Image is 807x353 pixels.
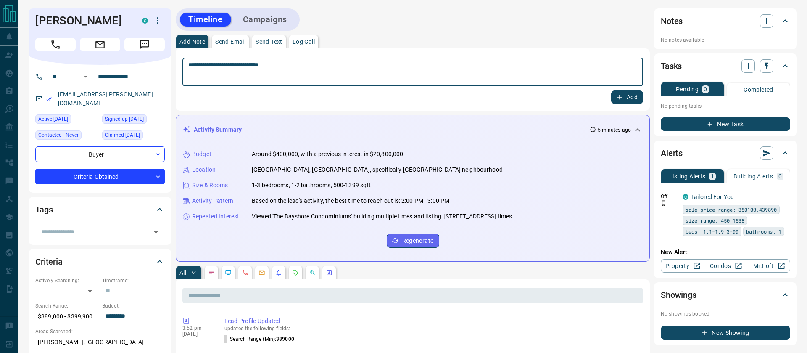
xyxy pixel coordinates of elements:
p: Budget: [102,302,165,310]
div: Fri Jul 05 2024 [102,130,165,142]
p: Timeframe: [102,277,165,284]
span: Call [35,38,76,51]
span: Message [124,38,165,51]
div: Activity Summary5 minutes ago [183,122,643,138]
svg: Notes [208,269,215,276]
p: Add Note [179,39,205,45]
span: bathrooms: 1 [746,227,781,236]
p: [PERSON_NAME], [GEOGRAPHIC_DATA] [35,335,165,349]
div: Tags [35,199,165,220]
p: Areas Searched: [35,328,165,335]
p: Repeated Interest [192,212,239,221]
div: condos.ca [683,194,688,200]
p: Log Call [293,39,315,45]
p: No notes available [661,36,790,44]
h1: [PERSON_NAME] [35,14,129,27]
a: Tailored For You [691,194,734,200]
svg: Calls [242,269,248,276]
span: beds: 1.1-1.9,3-99 [686,227,738,236]
svg: Listing Alerts [275,269,282,276]
a: Property [661,259,704,273]
p: Send Text [256,39,282,45]
h2: Tasks [661,59,682,73]
span: Contacted - Never [38,131,79,139]
svg: Opportunities [309,269,316,276]
svg: Agent Actions [326,269,332,276]
a: [EMAIL_ADDRESS][PERSON_NAME][DOMAIN_NAME] [58,91,153,106]
button: Open [150,226,162,238]
div: Alerts [661,143,790,163]
div: Wed Dec 13 2017 [102,114,165,126]
span: Active [DATE] [38,115,68,123]
div: Notes [661,11,790,31]
p: Based on the lead's activity, the best time to reach out is: 2:00 PM - 3:00 PM [252,196,449,205]
p: [DATE] [182,331,212,337]
a: Condos [704,259,747,273]
button: New Showing [661,326,790,340]
div: Sun Sep 14 2025 [35,114,98,126]
p: Completed [744,87,773,93]
div: Showings [661,285,790,305]
a: Mr.Loft [747,259,790,273]
div: Tasks [661,56,790,76]
svg: Emails [258,269,265,276]
p: Around $400,000, with a previous interest in $20,800,000 [252,150,403,159]
span: 389000 [276,336,294,342]
p: 0 [778,173,782,179]
p: Pending [676,86,699,92]
h2: Notes [661,14,683,28]
p: Location [192,165,216,174]
p: [GEOGRAPHIC_DATA], [GEOGRAPHIC_DATA], specifically [GEOGRAPHIC_DATA] neighbourhood [252,165,503,174]
svg: Lead Browsing Activity [225,269,232,276]
p: Viewed 'The Bayshore Condominiums' building multiple times and listing '[STREET_ADDRESS] times [252,212,512,221]
p: Listing Alerts [669,173,706,179]
p: Lead Profile Updated [224,317,640,326]
span: Claimed [DATE] [105,131,140,139]
p: Off [661,193,678,200]
h2: Showings [661,288,696,302]
span: sale price range: 350100,439890 [686,205,777,214]
h2: Criteria [35,255,63,268]
button: Open [81,72,91,82]
svg: Push Notification Only [661,200,667,206]
p: New Alert: [661,248,790,257]
span: Signed up [DATE] [105,115,144,123]
button: Add [611,90,643,104]
p: No pending tasks [661,100,790,112]
svg: Email Verified [46,96,52,102]
p: Activity Summary [194,125,242,134]
button: New Task [661,117,790,131]
h2: Tags [35,203,53,216]
p: Building Alerts [733,173,773,179]
p: 3:52 pm [182,325,212,331]
p: 5 minutes ago [598,126,631,134]
div: Buyer [35,146,165,162]
span: Email [80,38,120,51]
h2: Alerts [661,146,683,160]
p: Activity Pattern [192,196,233,205]
p: 0 [704,86,707,92]
p: Send Email [215,39,245,45]
p: No showings booked [661,310,790,318]
svg: Requests [292,269,299,276]
p: Size & Rooms [192,181,228,190]
div: Criteria Obtained [35,169,165,184]
button: Timeline [180,13,231,27]
span: size range: 450,1538 [686,216,744,225]
p: Actively Searching: [35,277,98,284]
button: Regenerate [387,234,439,248]
p: updated the following fields: [224,326,640,332]
p: Search Range: [35,302,98,310]
p: 1-3 bedrooms, 1-2 bathrooms, 500-1399 sqft [252,181,371,190]
p: 1 [711,173,714,179]
p: $389,000 - $399,900 [35,310,98,324]
p: All [179,270,186,276]
p: Budget [192,150,211,159]
div: Criteria [35,252,165,272]
button: Campaigns [235,13,295,27]
p: Search Range (Min) : [224,335,294,343]
div: condos.ca [142,18,148,24]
